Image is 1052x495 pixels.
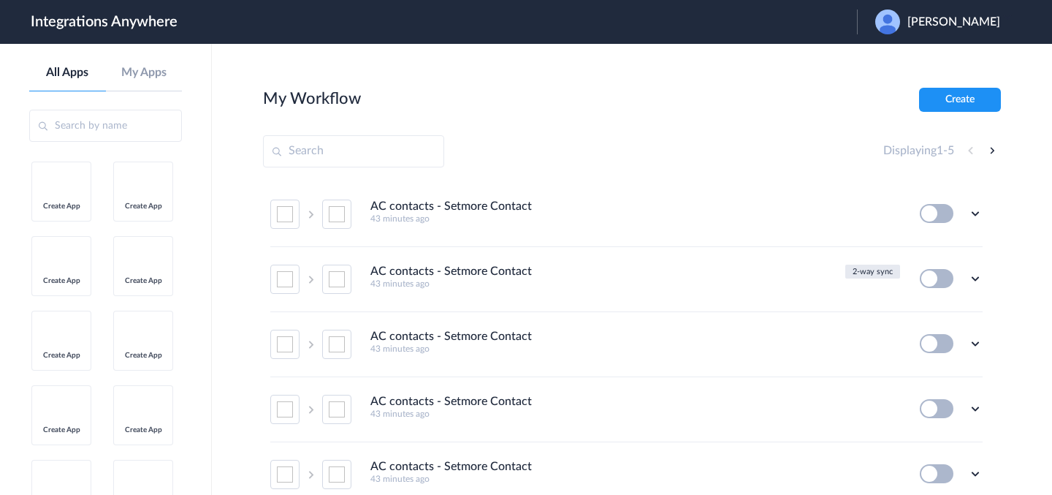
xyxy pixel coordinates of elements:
[29,66,106,80] a: All Apps
[370,330,532,344] h4: AC contacts - Setmore Contact
[121,276,166,285] span: Create App
[370,395,532,409] h4: AC contacts - Setmore Contact
[845,265,900,279] button: 2-way sync
[121,426,166,434] span: Create App
[31,13,178,31] h1: Integrations Anywhere
[370,200,532,214] h4: AC contacts - Setmore Contact
[29,110,182,142] input: Search by name
[919,88,1001,112] button: Create
[121,351,166,360] span: Create App
[39,351,84,360] span: Create App
[370,474,900,484] h5: 43 minutes ago
[875,10,900,34] img: user.png
[370,265,532,279] h4: AC contacts - Setmore Contact
[948,145,954,156] span: 5
[370,409,900,419] h5: 43 minutes ago
[370,460,532,474] h4: AC contacts - Setmore Contact
[370,214,900,224] h5: 43 minutes ago
[121,202,166,211] span: Create App
[39,202,84,211] span: Create App
[39,426,84,434] span: Create App
[106,66,183,80] a: My Apps
[907,15,1000,29] span: [PERSON_NAME]
[937,145,943,156] span: 1
[39,276,84,285] span: Create App
[263,135,444,167] input: Search
[883,144,954,158] h4: Displaying -
[370,279,838,289] h5: 43 minutes ago
[370,344,900,354] h5: 43 minutes ago
[263,89,361,108] h2: My Workflow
